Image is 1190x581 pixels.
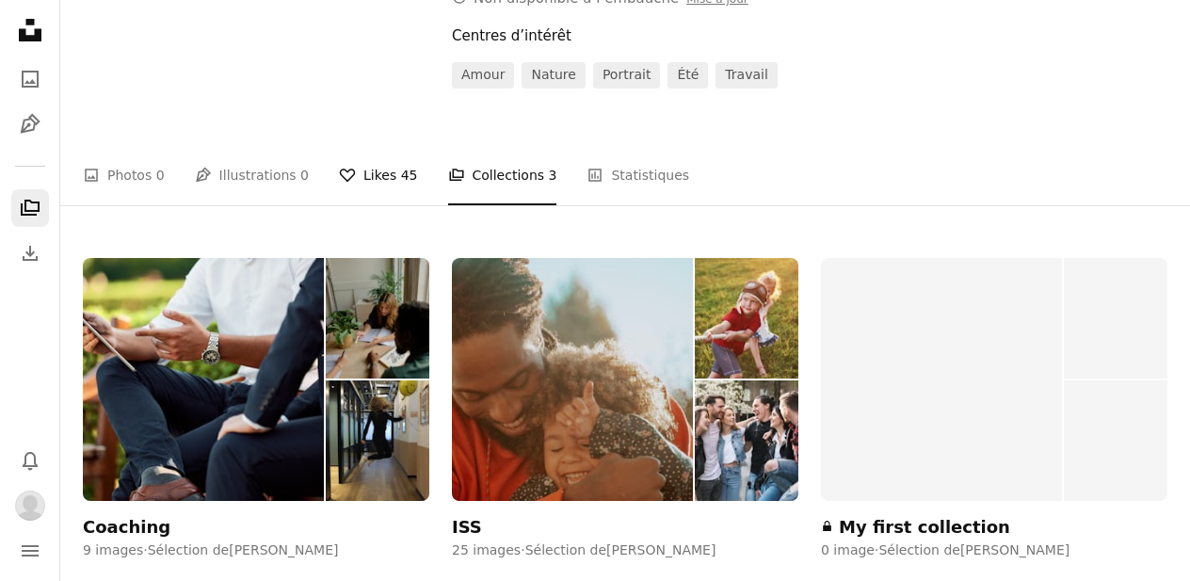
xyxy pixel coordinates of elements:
[401,165,418,186] span: 45
[15,491,45,521] img: Avatar de l’utilisateur Fanny Baert
[326,380,429,501] img: photo-1581008139236-ebdede9f881d
[11,487,49,525] button: Profil
[83,258,429,537] a: Coaching
[695,380,798,501] img: premium_photo-1661668977017-770c28c38d0f
[452,258,693,501] img: photo-1624272864537-8ecc72b67958
[960,542,1069,557] a: [PERSON_NAME]
[587,145,689,205] a: Statistiques
[593,62,660,89] a: portrait
[452,62,514,89] a: amour
[452,516,482,539] div: ISS
[452,258,798,537] a: ISS
[11,60,49,98] a: Photos
[83,516,170,539] div: Coaching
[11,442,49,479] button: Notifications
[11,532,49,570] button: Menu
[195,145,309,205] a: Illustrations 0
[11,189,49,227] a: Collections
[695,258,798,379] img: premium_photo-1661349779312-c4c5cac7aab0
[339,145,418,205] a: Likes 45
[667,62,708,89] a: été
[522,62,585,89] a: nature
[156,165,165,186] span: 0
[452,541,798,560] div: 25 images · Sélection de
[606,542,716,557] a: [PERSON_NAME]
[716,62,777,89] a: travail
[11,105,49,143] a: Illustrations
[821,258,1167,536] a: My first collection
[83,541,429,560] div: 9 images · Sélection de
[83,145,165,205] a: Photos 0
[300,165,309,186] span: 0
[326,258,429,379] img: premium_photo-1668383207188-f5474588d674
[839,516,1010,539] div: My first collection
[821,541,1167,560] div: 0 image · Sélection de
[11,11,49,53] a: Accueil — Unsplash
[11,234,49,272] a: Historique de téléchargement
[452,24,1167,47] div: Centres d’intérêt
[229,542,338,557] a: [PERSON_NAME]
[83,258,324,501] img: photo-1578574577315-3fbeb0cecdc2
